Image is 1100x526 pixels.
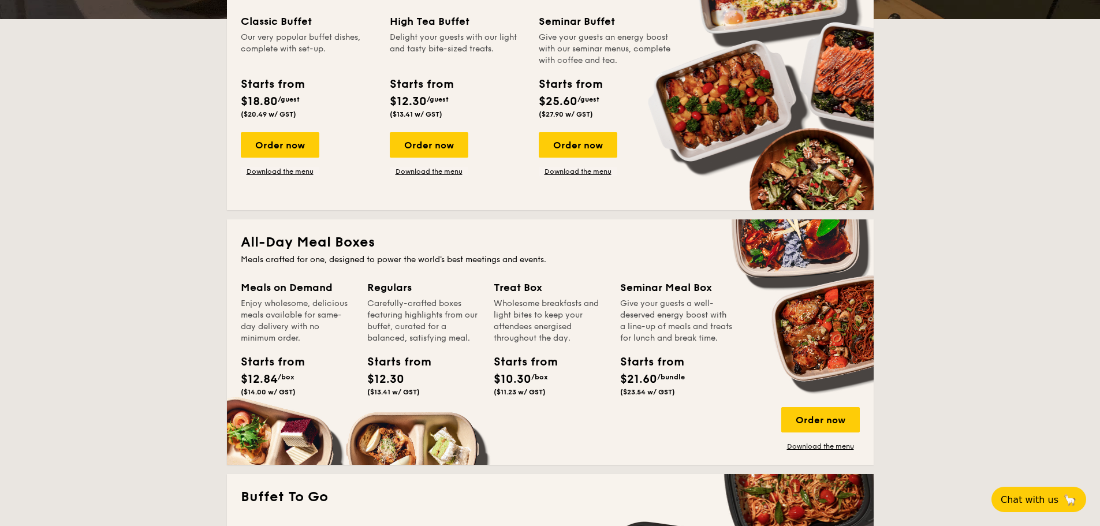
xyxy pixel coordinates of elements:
div: Regulars [367,279,480,296]
div: Give your guests a well-deserved energy boost with a line-up of meals and treats for lunch and br... [620,298,733,344]
span: ($27.90 w/ GST) [539,110,593,118]
div: High Tea Buffet [390,13,525,29]
div: Treat Box [494,279,606,296]
span: /bundle [657,373,685,381]
div: Carefully-crafted boxes featuring highlights from our buffet, curated for a balanced, satisfying ... [367,298,480,344]
div: Classic Buffet [241,13,376,29]
div: Starts from [494,353,546,371]
a: Download the menu [539,167,617,176]
div: Wholesome breakfasts and light bites to keep your attendees energised throughout the day. [494,298,606,344]
span: /guest [577,95,599,103]
h2: Buffet To Go [241,488,860,506]
a: Download the menu [781,442,860,451]
span: $25.60 [539,95,577,109]
button: Chat with us🦙 [991,487,1086,512]
div: Starts from [241,76,304,93]
span: $18.80 [241,95,278,109]
span: /box [278,373,294,381]
span: $21.60 [620,372,657,386]
div: Give your guests an energy boost with our seminar menus, complete with coffee and tea. [539,32,674,66]
span: /guest [278,95,300,103]
div: Starts from [539,76,602,93]
span: /guest [427,95,449,103]
span: 🦙 [1063,493,1077,506]
span: ($11.23 w/ GST) [494,388,546,396]
div: Seminar Buffet [539,13,674,29]
div: Starts from [390,76,453,93]
div: Order now [390,132,468,158]
div: Starts from [367,353,419,371]
span: $12.84 [241,372,278,386]
div: Meals on Demand [241,279,353,296]
span: ($13.41 w/ GST) [367,388,420,396]
div: Starts from [241,353,293,371]
span: ($20.49 w/ GST) [241,110,296,118]
span: $10.30 [494,372,531,386]
span: ($14.00 w/ GST) [241,388,296,396]
div: Enjoy wholesome, delicious meals available for same-day delivery with no minimum order. [241,298,353,344]
span: $12.30 [390,95,427,109]
span: Chat with us [1001,494,1058,505]
div: Starts from [620,353,672,371]
div: Delight your guests with our light and tasty bite-sized treats. [390,32,525,66]
span: ($13.41 w/ GST) [390,110,442,118]
div: Seminar Meal Box [620,279,733,296]
div: Order now [781,407,860,432]
div: Order now [241,132,319,158]
h2: All-Day Meal Boxes [241,233,860,252]
div: Meals crafted for one, designed to power the world's best meetings and events. [241,254,860,266]
a: Download the menu [241,167,319,176]
a: Download the menu [390,167,468,176]
span: $12.30 [367,372,404,386]
div: Order now [539,132,617,158]
div: Our very popular buffet dishes, complete with set-up. [241,32,376,66]
span: ($23.54 w/ GST) [620,388,675,396]
span: /box [531,373,548,381]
